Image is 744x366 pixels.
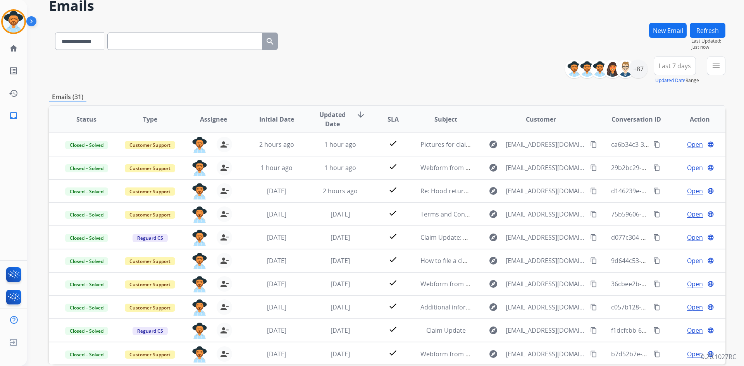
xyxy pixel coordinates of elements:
[315,110,350,129] span: Updated Date
[220,233,229,242] mat-icon: person_remove
[420,303,510,311] span: Additional information needed
[489,349,498,359] mat-icon: explore
[125,304,175,312] span: Customer Support
[426,326,466,335] span: Claim Update
[687,349,703,359] span: Open
[259,140,294,149] span: 2 hours ago
[489,186,498,196] mat-icon: explore
[653,211,660,218] mat-icon: content_copy
[655,77,699,84] span: Range
[192,206,207,223] img: agent-avatar
[629,60,648,78] div: +87
[267,210,286,218] span: [DATE]
[611,303,728,311] span: c057b128-ac5b-4408-b9dc-ce06b9881ffb
[192,230,207,246] img: agent-avatar
[9,111,18,120] mat-icon: inbox
[65,164,108,172] span: Closed – Solved
[611,210,730,218] span: 75b59606-a652-42e3-9773-7585a677f19b
[653,234,660,241] mat-icon: content_copy
[65,187,108,196] span: Closed – Solved
[420,280,596,288] span: Webform from [EMAIL_ADDRESS][DOMAIN_NAME] on [DATE]
[590,351,597,357] mat-icon: content_copy
[388,185,398,194] mat-icon: check
[420,210,485,218] span: Terms and Conditions
[687,210,703,219] span: Open
[611,350,728,358] span: b7d52b7e-8001-4d9c-a95e-cbf17cf609c5
[331,303,350,311] span: [DATE]
[506,349,586,359] span: [EMAIL_ADDRESS][DOMAIN_NAME]
[489,302,498,312] mat-icon: explore
[489,163,498,172] mat-icon: explore
[267,280,286,288] span: [DATE]
[420,140,472,149] span: Pictures for claim
[690,23,725,38] button: Refresh
[192,346,207,363] img: agent-avatar
[192,137,207,153] img: agent-avatar
[324,163,356,172] span: 1 hour ago
[388,348,398,357] mat-icon: check
[687,186,703,196] span: Open
[707,164,714,171] mat-icon: language
[506,186,586,196] span: [EMAIL_ADDRESS][DOMAIN_NAME]
[267,350,286,358] span: [DATE]
[267,256,286,265] span: [DATE]
[220,256,229,265] mat-icon: person_remove
[611,140,731,149] span: ca6b34c3-3050-415b-9142-5e3d7e501b98
[125,211,175,219] span: Customer Support
[611,163,730,172] span: 29b2bc29-501c-4423-8eee-2b3465017cc9
[611,187,730,195] span: d146239e-2f0e-42e4-b97a-30b18ccabeea
[659,64,691,67] span: Last 7 days
[220,186,229,196] mat-icon: person_remove
[387,115,399,124] span: SLA
[192,299,207,316] img: agent-avatar
[388,255,398,264] mat-icon: check
[143,115,157,124] span: Type
[653,164,660,171] mat-icon: content_copy
[192,183,207,199] img: agent-avatar
[388,139,398,148] mat-icon: check
[590,327,597,334] mat-icon: content_copy
[590,141,597,148] mat-icon: content_copy
[331,256,350,265] span: [DATE]
[388,232,398,241] mat-icon: check
[691,38,725,44] span: Last Updated:
[420,350,596,358] span: Webform from [EMAIL_ADDRESS][DOMAIN_NAME] on [DATE]
[691,44,725,50] span: Just now
[611,256,730,265] span: 9d644c53-2034-44e6-b6a1-eb682c75c0c2
[687,326,703,335] span: Open
[590,304,597,311] mat-icon: content_copy
[590,187,597,194] mat-icon: content_copy
[506,256,586,265] span: [EMAIL_ADDRESS][DOMAIN_NAME]
[711,61,721,70] mat-icon: menu
[125,141,175,149] span: Customer Support
[434,115,457,124] span: Subject
[125,164,175,172] span: Customer Support
[331,210,350,218] span: [DATE]
[662,106,725,133] th: Action
[3,11,24,33] img: avatar
[707,280,714,287] mat-icon: language
[611,233,727,242] span: d077c304-61a7-48fe-b27f-3b2a1a2f333b
[220,163,229,172] mat-icon: person_remove
[220,210,229,219] mat-icon: person_remove
[489,140,498,149] mat-icon: explore
[9,89,18,98] mat-icon: history
[707,304,714,311] mat-icon: language
[220,326,229,335] mat-icon: person_remove
[323,187,358,195] span: 2 hours ago
[9,66,18,76] mat-icon: list_alt
[220,140,229,149] mat-icon: person_remove
[707,141,714,148] mat-icon: language
[331,326,350,335] span: [DATE]
[687,233,703,242] span: Open
[49,92,86,102] p: Emails (31)
[331,280,350,288] span: [DATE]
[125,257,175,265] span: Customer Support
[65,351,108,359] span: Closed – Solved
[388,325,398,334] mat-icon: check
[506,233,586,242] span: [EMAIL_ADDRESS][DOMAIN_NAME]
[65,304,108,312] span: Closed – Solved
[65,280,108,289] span: Closed – Solved
[133,234,168,242] span: Reguard CS
[65,327,108,335] span: Closed – Solved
